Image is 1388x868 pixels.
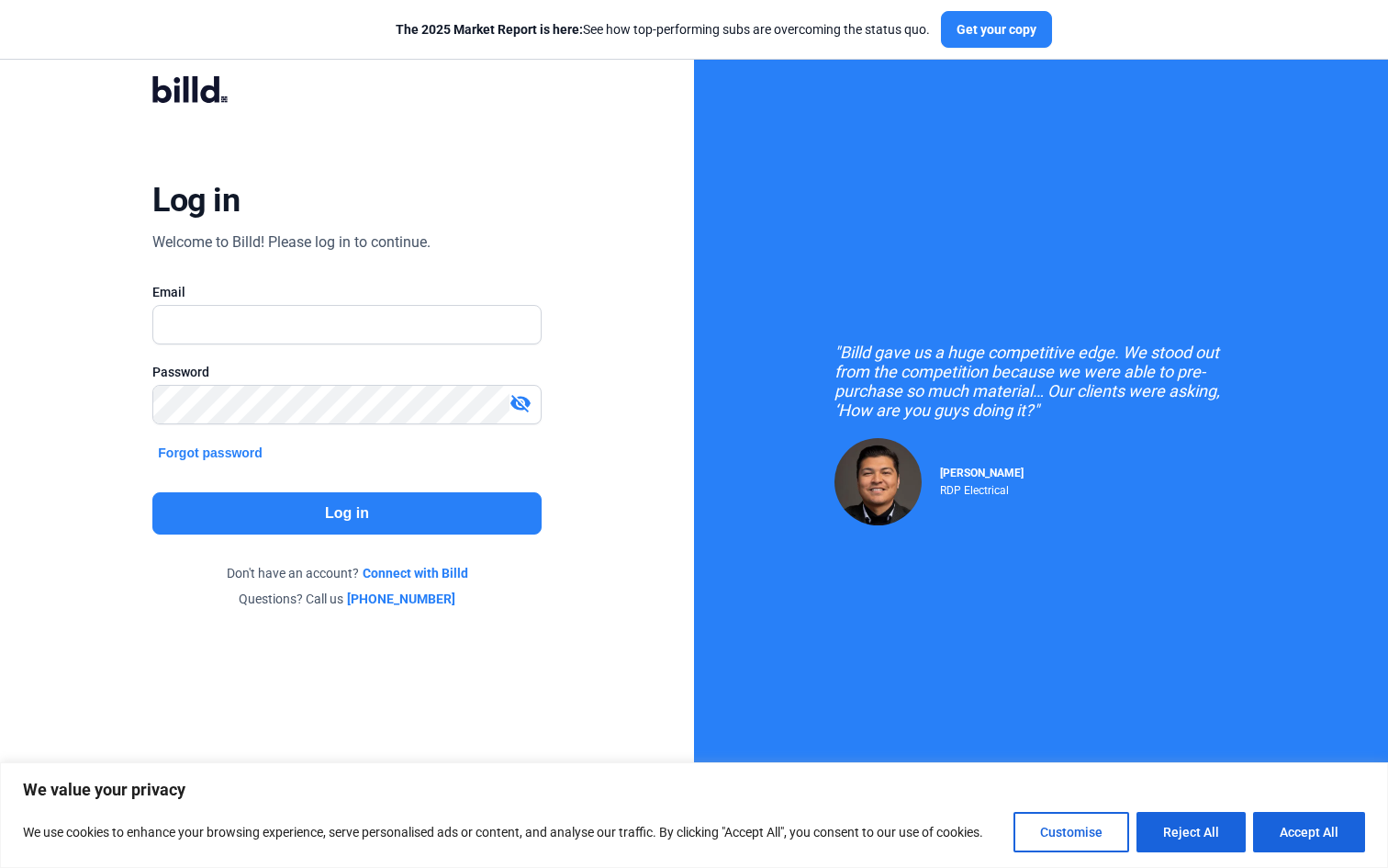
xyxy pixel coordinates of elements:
div: RDP Electrical [940,479,1024,497]
button: Get your copy [941,11,1052,48]
div: "Billd gave us a huge competitive edge. We stood out from the competition because we were able to... [834,343,1248,420]
div: Email [152,283,541,301]
div: See how top-performing subs are overcoming the status quo. [396,20,930,39]
button: Reject All [1136,812,1246,852]
div: Don't have an account? [152,564,541,582]
div: Password [152,363,541,381]
span: [PERSON_NAME] [940,467,1024,479]
button: Customise [1013,812,1129,852]
div: Log in [152,180,240,220]
button: Log in [152,492,541,535]
p: We use cookies to enhance your browsing experience, serve personalised ads or content, and analys... [23,821,983,843]
a: Connect with Billd [363,564,468,582]
mat-icon: visibility_off [509,392,532,414]
a: [PHONE_NUMBER] [347,590,455,608]
div: Questions? Call us [152,590,541,608]
p: We value your privacy [23,779,1365,801]
div: Welcome to Billd! Please log in to continue. [152,231,431,254]
button: Forgot password [152,443,268,463]
button: Accept All [1253,812,1365,852]
img: Raul Pacheco [834,438,922,525]
span: The 2025 Market Report is here: [396,22,583,37]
